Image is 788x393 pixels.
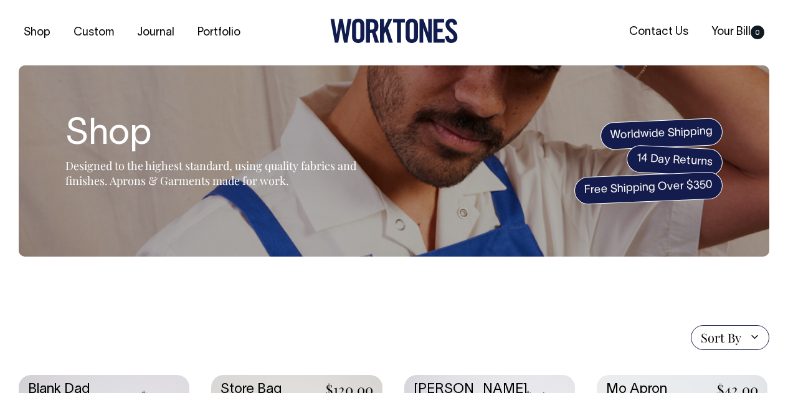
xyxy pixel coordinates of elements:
[626,144,723,177] span: 14 Day Returns
[192,22,245,43] a: Portfolio
[132,22,179,43] a: Journal
[574,171,723,205] span: Free Shipping Over $350
[706,22,769,42] a: Your Bill0
[751,26,764,39] span: 0
[19,22,55,43] a: Shop
[701,330,741,345] span: Sort By
[69,22,119,43] a: Custom
[65,158,356,188] span: Designed to the highest standard, using quality fabrics and finishes. Aprons & Garments made for ...
[65,115,377,155] h1: Shop
[624,22,693,42] a: Contact Us
[600,117,723,149] span: Worldwide Shipping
